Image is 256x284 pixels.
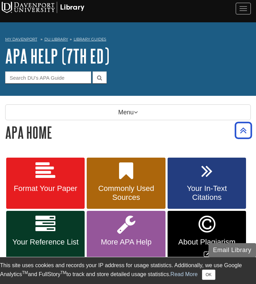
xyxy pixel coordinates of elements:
span: Your In-Text Citations [173,184,241,202]
a: Your In-Text Citations [168,158,246,209]
sup: TM [22,270,28,275]
span: About Plagiarism [173,238,241,247]
a: DU Library [44,37,68,42]
input: Search DU's APA Guide [5,71,91,83]
a: Library Guides [74,37,106,42]
sup: TM [61,270,66,275]
span: Commonly Used Sources [92,184,160,202]
a: Format Your Paper [6,158,85,209]
button: Close [202,270,215,280]
span: More APA Help [92,238,160,247]
a: My Davenport [5,36,37,42]
a: Back to Top [232,126,254,135]
a: Your Reference List [6,211,85,263]
a: Commonly Used Sources [87,158,165,209]
span: Your Reference List [11,238,79,247]
a: Read More [170,271,198,277]
a: APA Help (7th Ed) [5,45,109,67]
p: Menu [5,104,251,120]
a: Link opens in new window [168,211,246,263]
h1: APA Home [5,124,251,141]
span: Format Your Paper [11,184,79,193]
a: More APA Help [87,211,165,263]
img: Davenport University Logo [2,2,84,13]
button: Email Library [209,243,256,257]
